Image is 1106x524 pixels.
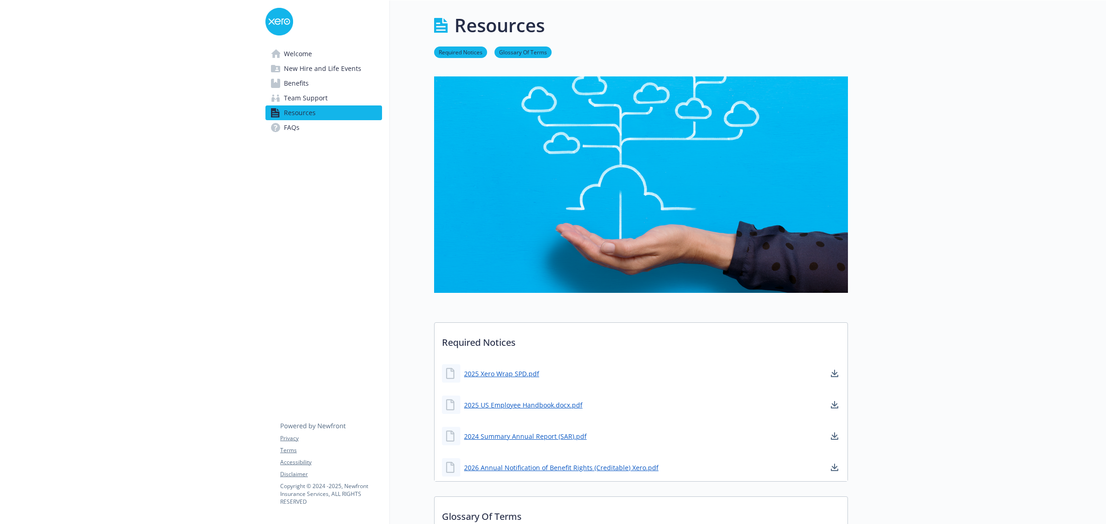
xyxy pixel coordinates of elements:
[434,76,848,293] img: resources page banner
[454,12,545,39] h1: Resources
[265,91,382,105] a: Team Support
[284,61,361,76] span: New Hire and Life Events
[265,47,382,61] a: Welcome
[265,120,382,135] a: FAQs
[265,105,382,120] a: Resources
[265,76,382,91] a: Benefits
[464,400,582,410] a: 2025 US Employee Handbook.docx.pdf
[284,76,309,91] span: Benefits
[284,91,328,105] span: Team Support
[464,431,587,441] a: 2024 Summary Annual Report (SAR).pdf
[284,120,300,135] span: FAQs
[829,462,840,473] a: download document
[829,399,840,410] a: download document
[435,323,847,357] p: Required Notices
[464,369,539,378] a: 2025 Xero Wrap SPD.pdf
[280,482,382,506] p: Copyright © 2024 - 2025 , Newfront Insurance Services, ALL RIGHTS RESERVED
[280,458,382,466] a: Accessibility
[434,47,487,56] a: Required Notices
[265,61,382,76] a: New Hire and Life Events
[280,434,382,442] a: Privacy
[284,47,312,61] span: Welcome
[280,446,382,454] a: Terms
[829,368,840,379] a: download document
[494,47,552,56] a: Glossary Of Terms
[464,463,659,472] a: 2026 Annual Notification of Benefit Rights (Creditable) Xero.pdf
[829,431,840,442] a: download document
[280,470,382,478] a: Disclaimer
[284,105,316,120] span: Resources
